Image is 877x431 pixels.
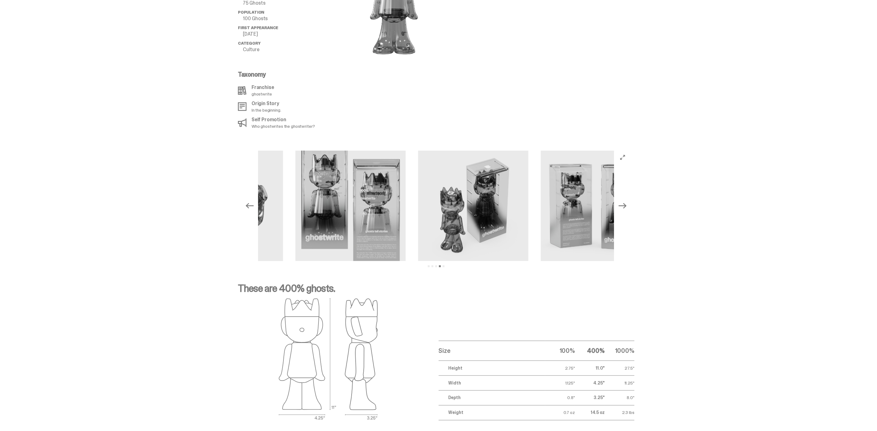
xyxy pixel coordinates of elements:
img: ghostwrite_Two_Media_12.png [541,151,651,261]
td: 14.5 oz [575,405,605,420]
img: ghostwrite_Two_Media_11.png [418,151,528,261]
span: Category [238,41,261,46]
p: Who ghostwrites the ghostwriter? [252,124,315,128]
p: 100 Ghosts [243,16,337,21]
td: Weight [439,405,545,420]
p: 75 Ghosts [243,1,337,6]
span: First Appearance [238,25,278,30]
th: 400% [575,341,605,361]
td: 1.125" [545,375,575,390]
button: Next [616,199,629,213]
p: Self Promotion [252,117,315,122]
td: 2.3 lbs [605,405,634,420]
button: View slide 4 [439,265,441,267]
p: These are 400% ghosts. [238,283,634,298]
button: Previous [243,199,257,213]
td: 8.0" [605,390,634,405]
td: 3.25" [575,390,605,405]
td: Width [439,375,545,390]
button: View slide 5 [443,265,445,267]
p: Origin Story [252,101,281,106]
td: Depth [439,390,545,405]
img: ghostwrite_Two_Media_10.png [296,151,406,261]
img: ghostwrite_Two_Media_9.png [173,151,283,261]
button: View slide 1 [428,265,430,267]
p: Taxonomy [238,71,333,78]
td: 27.5" [605,361,634,375]
th: Size [439,341,545,361]
td: 11.25" [605,375,634,390]
td: 11.0" [575,361,605,375]
th: 1000% [605,341,634,361]
th: 100% [545,341,575,361]
td: Height [439,361,545,375]
td: 4.25" [575,375,605,390]
button: View full-screen [619,154,626,161]
p: Franchise [252,85,274,90]
span: Population [238,10,264,15]
img: ghost outlines spec [279,298,378,420]
td: 0.7 oz [545,405,575,420]
p: [DATE] [243,32,337,37]
p: Culture [243,47,337,52]
p: ghostwrite [252,92,274,96]
td: 2.75" [545,361,575,375]
button: View slide 2 [432,265,433,267]
td: 0.8" [545,390,575,405]
p: In the beginning. [252,108,281,112]
button: View slide 3 [435,265,437,267]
